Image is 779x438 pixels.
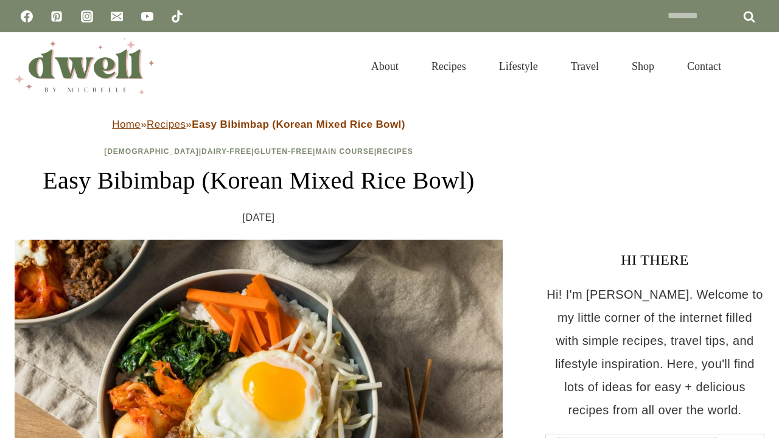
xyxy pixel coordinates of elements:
[254,147,313,156] a: Gluten-Free
[355,45,415,88] a: About
[105,4,129,29] a: Email
[201,147,251,156] a: Dairy-Free
[112,119,141,130] a: Home
[355,45,738,88] nav: Primary Navigation
[671,45,738,88] a: Contact
[554,45,615,88] a: Travel
[15,4,39,29] a: Facebook
[104,147,413,156] span: | | | |
[415,45,483,88] a: Recipes
[135,4,159,29] a: YouTube
[545,283,764,422] p: Hi! I'm [PERSON_NAME]. Welcome to my little corner of the internet filled with simple recipes, tr...
[147,119,186,130] a: Recipes
[165,4,189,29] a: TikTok
[615,45,671,88] a: Shop
[377,147,413,156] a: Recipes
[112,119,405,130] span: » »
[104,147,199,156] a: [DEMOGRAPHIC_DATA]
[243,209,275,227] time: [DATE]
[75,4,99,29] a: Instagram
[15,162,503,199] h1: Easy Bibimbap (Korean Mixed Rice Bowl)
[192,119,405,130] strong: Easy Bibimbap (Korean Mixed Rice Bowl)
[483,45,554,88] a: Lifestyle
[15,38,155,94] img: DWELL by michelle
[744,56,764,77] button: View Search Form
[315,147,374,156] a: Main Course
[545,249,764,271] h3: HI THERE
[44,4,69,29] a: Pinterest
